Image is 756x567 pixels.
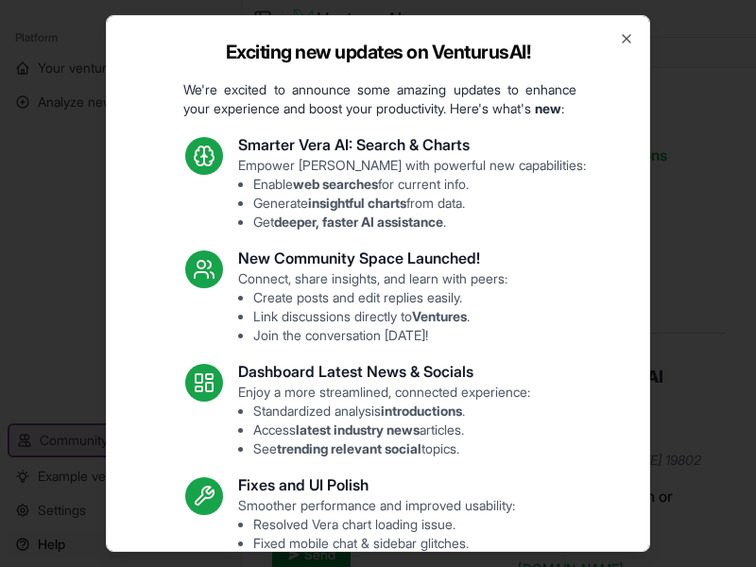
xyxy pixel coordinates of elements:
[296,421,420,438] strong: latest industry news
[293,176,378,192] strong: web searches
[238,473,515,496] h3: Fixes and UI Polish
[253,439,530,458] li: See topics.
[253,326,507,345] li: Join the conversation [DATE]!
[253,175,586,194] li: Enable for current info.
[274,214,443,230] strong: deeper, faster AI assistance
[238,247,507,269] h3: New Community Space Launched!
[253,534,515,553] li: Fixed mobile chat & sidebar glitches.
[412,308,467,324] strong: Ventures
[238,133,586,156] h3: Smarter Vera AI: Search & Charts
[253,515,515,534] li: Resolved Vera chart loading issue.
[253,421,530,439] li: Access articles.
[168,80,592,118] p: We're excited to announce some amazing updates to enhance your experience and boost your producti...
[226,39,531,65] h2: Exciting new updates on VenturusAI!
[535,100,561,116] strong: new
[238,156,586,232] p: Empower [PERSON_NAME] with powerful new capabilities:
[253,402,530,421] li: Standardized analysis .
[381,403,462,419] strong: introductions
[253,288,507,307] li: Create posts and edit replies easily.
[253,194,586,213] li: Generate from data.
[277,440,421,456] strong: trending relevant social
[238,360,530,383] h3: Dashboard Latest News & Socials
[253,213,586,232] li: Get .
[238,383,530,458] p: Enjoy a more streamlined, connected experience:
[308,195,406,211] strong: insightful charts
[238,269,507,345] p: Connect, share insights, and learn with peers:
[253,307,507,326] li: Link discussions directly to .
